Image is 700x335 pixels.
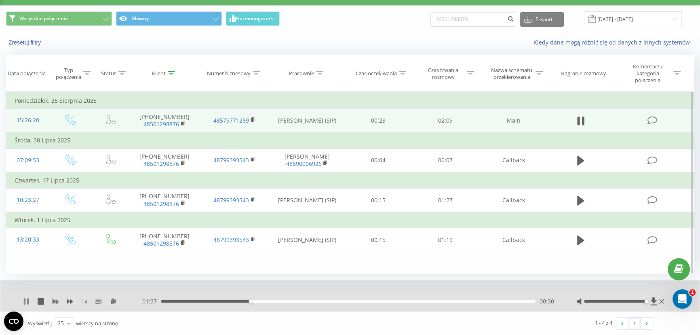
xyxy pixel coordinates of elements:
span: Harmonogram [236,16,270,21]
div: 13:20:33 [15,232,41,248]
span: Wyświetlij [28,320,52,327]
div: Accessibility label [645,300,648,303]
td: 02:09 [412,109,479,133]
input: Wyszukiwanie według numeru [430,12,516,27]
button: Wszystkie połączenia [6,11,112,26]
div: 1 - 4 z 4 [595,319,612,327]
td: Środa, 30 Lipca 2025 [6,132,694,148]
td: 00:15 [344,189,411,212]
td: [PERSON_NAME] (SIP) [269,109,344,133]
td: 00:23 [344,109,411,133]
div: 10:23:27 [15,192,41,208]
button: Harmonogram [226,11,280,26]
td: [PHONE_NUMBER] [130,228,200,252]
span: 1 [689,289,696,296]
td: Poniedziałek, 25 Sierpnia 2025 [6,93,694,109]
button: Eksport [520,12,564,27]
button: Główny [116,11,222,26]
td: Wtorek, 1 Lipca 2025 [6,212,694,228]
a: 48501298876 [143,200,179,208]
a: 48579771269 [213,117,249,124]
a: 48799393543 [213,236,249,244]
td: Main [479,109,549,133]
a: 48799393543 [213,156,249,164]
td: Callback [479,189,549,212]
td: [PERSON_NAME] [269,148,344,172]
a: 1 [628,318,641,329]
td: 00:04 [344,148,411,172]
div: Status [101,70,116,77]
a: 48799393543 [213,196,249,204]
td: [PHONE_NUMBER] [130,148,200,172]
span: wierszy na stronę [76,320,118,327]
a: 48501298876 [143,120,179,128]
td: 00:15 [344,228,411,252]
td: 00:07 [412,148,479,172]
div: Czas oczekiwania [356,70,397,77]
td: Callback [479,148,549,172]
div: 15:26:20 [15,112,41,128]
div: Accessibility label [249,300,252,303]
a: 48501298876 [143,160,179,167]
div: Pracownik [289,70,314,77]
td: Callback [479,228,549,252]
a: 48690006926 [286,160,321,167]
div: 07:09:53 [15,153,41,168]
span: 00:30 [540,297,554,305]
td: 01:19 [412,228,479,252]
td: 01:27 [412,189,479,212]
button: Zresetuj filtry [6,39,45,46]
div: Typ połączenia [56,67,81,81]
div: Nazwa schematu przekierowania [490,67,533,81]
td: Czwartek, 17 Lipca 2025 [6,172,694,189]
div: Komentarz / kategoria połączenia [624,63,671,84]
td: [PHONE_NUMBER] [130,109,200,133]
span: 1 x [81,297,87,305]
div: Data połączenia [8,70,46,77]
iframe: Intercom live chat [673,289,692,309]
div: Nagranie rozmowy [561,70,606,77]
span: Wszystkie połączenia [19,15,68,22]
div: Klient [152,70,166,77]
td: [PERSON_NAME] (SIP) [269,189,344,212]
a: Kiedy dane mogą różnić się od danych z innych systemów [533,38,694,46]
td: [PERSON_NAME] (SIP) [269,228,344,252]
div: Czas trwania rozmowy [422,67,465,81]
td: [PHONE_NUMBER] [130,189,200,212]
span: - 01:37 [140,297,161,305]
a: 48501298876 [143,240,179,247]
div: 25 [57,319,64,327]
button: Open CMP widget [4,312,23,331]
div: Numer biznesowy [207,70,251,77]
